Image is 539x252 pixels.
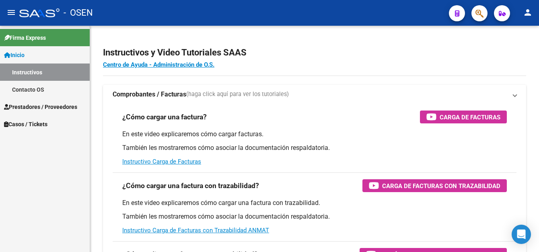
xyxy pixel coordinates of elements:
[122,111,207,123] h3: ¿Cómo cargar una factura?
[4,51,25,59] span: Inicio
[113,90,186,99] strong: Comprobantes / Facturas
[103,85,526,104] mat-expansion-panel-header: Comprobantes / Facturas(haga click aquí para ver los tutoriales)
[103,45,526,60] h2: Instructivos y Video Tutoriales SAAS
[4,102,77,111] span: Prestadores / Proveedores
[122,143,507,152] p: También les mostraremos cómo asociar la documentación respaldatoria.
[122,130,507,139] p: En este video explicaremos cómo cargar facturas.
[440,112,500,122] span: Carga de Facturas
[4,33,46,42] span: Firma Express
[122,227,269,234] a: Instructivo Carga de Facturas con Trazabilidad ANMAT
[122,180,259,191] h3: ¿Cómo cargar una factura con trazabilidad?
[362,179,507,192] button: Carga de Facturas con Trazabilidad
[512,225,531,244] div: Open Intercom Messenger
[64,4,93,22] span: - OSEN
[382,181,500,191] span: Carga de Facturas con Trazabilidad
[420,111,507,123] button: Carga de Facturas
[122,212,507,221] p: También les mostraremos cómo asociar la documentación respaldatoria.
[186,90,289,99] span: (haga click aquí para ver los tutoriales)
[122,158,201,165] a: Instructivo Carga de Facturas
[122,199,507,207] p: En este video explicaremos cómo cargar una factura con trazabilidad.
[6,8,16,17] mat-icon: menu
[4,120,47,129] span: Casos / Tickets
[103,61,214,68] a: Centro de Ayuda - Administración de O.S.
[523,8,533,17] mat-icon: person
